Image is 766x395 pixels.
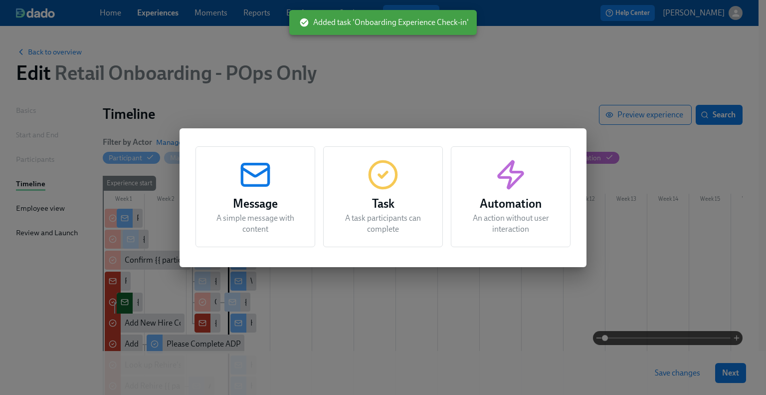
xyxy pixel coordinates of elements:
[336,195,430,213] h3: Task
[463,195,558,213] h3: Automation
[208,195,303,213] h3: Message
[336,213,430,235] p: A task participants can complete
[451,146,571,247] button: AutomationAn action without user interaction
[299,17,469,28] span: Added task 'Onboarding Experience Check-in'
[195,146,315,247] button: MessageA simple message with content
[323,146,443,247] button: TaskA task participants can complete
[208,213,303,235] p: A simple message with content
[463,213,558,235] p: An action without user interaction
